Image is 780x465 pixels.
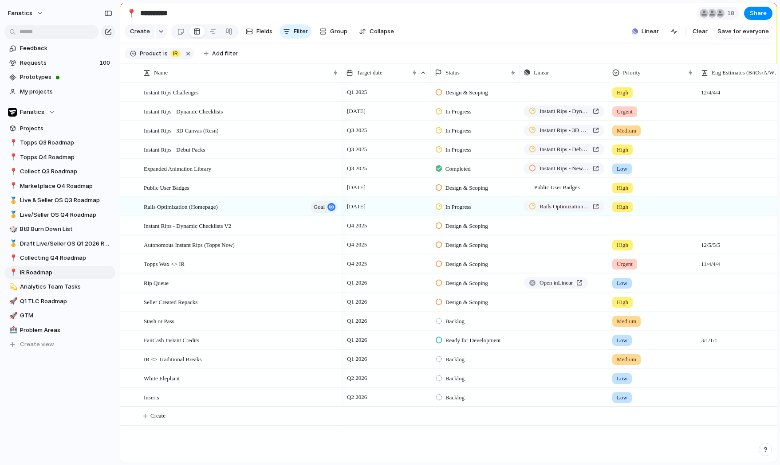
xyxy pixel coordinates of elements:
[445,393,465,402] span: Backlog
[9,238,16,249] div: 🥇
[4,295,115,308] a: 🚀Q1 TLC Roadmap
[144,297,197,307] span: Seller Created Repacks
[727,9,737,18] span: 18
[617,260,633,269] span: Urgent
[144,220,231,231] span: Instant Rips - Dynamic Checklists V2
[144,87,199,97] span: Instant Rips Challenges
[8,282,17,291] button: 💫
[445,241,488,250] span: Design & Scoping
[714,24,772,39] button: Save for everyone
[8,196,17,205] button: 🥇
[280,24,311,39] button: Filter
[4,151,115,164] a: 📍Topps Q4 Roadmap
[345,182,368,193] span: [DATE]
[524,125,604,136] a: Instant Rips - 3D Canvas (Resn)
[445,203,472,211] span: In Progress
[540,202,589,211] span: Rails Optimization (Homepage)
[8,254,17,262] button: 📍
[4,122,115,135] a: Projects
[445,317,465,326] span: Backlog
[345,277,369,288] span: Q1 2026
[4,237,115,250] a: 🥇Draft Live/Seller OS Q1 2026 Roadmap
[345,258,369,269] span: Q4 2025
[8,311,17,320] button: 🚀
[314,201,325,213] span: goal
[617,317,636,326] span: Medium
[345,316,369,326] span: Q1 2026
[617,145,628,154] span: High
[4,106,115,119] button: Fanatics
[345,335,369,345] span: Q1 2026
[717,27,769,36] span: Save for everyone
[617,374,627,383] span: Low
[4,180,115,193] a: 📍Marketplace Q4 Roadmap
[445,374,465,383] span: Backlog
[144,258,185,269] span: Topps Wax <> IR
[20,138,112,147] span: Topps Q3 Roadmap
[345,297,369,307] span: Q1 2026
[9,253,16,263] div: 📍
[144,392,159,402] span: Inserts
[20,167,112,176] span: Collect Q3 Roadmap
[173,50,178,58] span: IR
[4,280,115,293] div: 💫Analytics Team Tasks
[144,125,219,135] span: Instant Rips - 3D Canvas (Resn)
[144,354,202,364] span: IR <> Traditional Breaks
[4,42,115,55] a: Feedback
[8,153,17,162] button: 📍
[345,220,369,231] span: Q4 2025
[8,239,17,248] button: 🥇
[4,194,115,207] div: 🥇Live & Seller OS Q3 Roadmap
[311,201,338,213] button: goal
[9,325,16,335] div: 🏥
[9,167,16,177] div: 📍
[524,277,588,289] a: Open inLinear
[617,88,628,97] span: High
[540,164,589,173] span: Instant Rips - New Pack Opening Animations
[445,222,488,231] span: Design & Scoping
[4,338,115,351] button: Create view
[524,144,604,155] a: Instant Rips - Debut Packs
[345,201,368,212] span: [DATE]
[144,201,218,211] span: Rails Optimization (Homepage)
[4,165,115,178] div: 📍Collect Q3 Roadmap
[20,44,112,53] span: Feedback
[9,152,16,162] div: 📍
[628,25,662,38] button: Linear
[20,311,112,320] span: GTM
[20,87,112,96] span: My projects
[345,144,369,155] span: Q3 2025
[4,85,115,98] a: My projects
[617,126,636,135] span: Medium
[20,73,112,82] span: Prototypes
[8,167,17,176] button: 📍
[169,49,182,59] button: IR
[8,211,17,219] button: 🥇
[9,296,16,306] div: 🚀
[524,179,580,196] span: Public User Badges
[20,282,112,291] span: Analytics Team Tasks
[4,266,115,279] div: 📍IR Roadmap
[4,324,115,337] div: 🏥Problem Areas
[125,24,154,39] button: Create
[744,7,772,20] button: Share
[445,298,488,307] span: Design & Scoping
[445,279,488,288] span: Design & Scoping
[144,182,189,192] span: Public User Badges
[345,354,369,364] span: Q1 2026
[9,181,16,191] div: 📍
[126,7,136,19] div: 📍
[617,184,628,192] span: High
[144,277,169,288] span: Rip Queue
[617,393,627,402] span: Low
[617,279,627,288] span: Low
[4,136,115,149] div: 📍Topps Q3 Roadmap
[4,223,115,236] a: 🎲BtB Burn Down List
[540,145,589,154] span: Instant Rips - Debut Packs
[20,254,112,262] span: Collecting Q4 Roadmap
[617,336,627,345] span: Low
[445,68,460,77] span: Status
[642,27,659,36] span: Linear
